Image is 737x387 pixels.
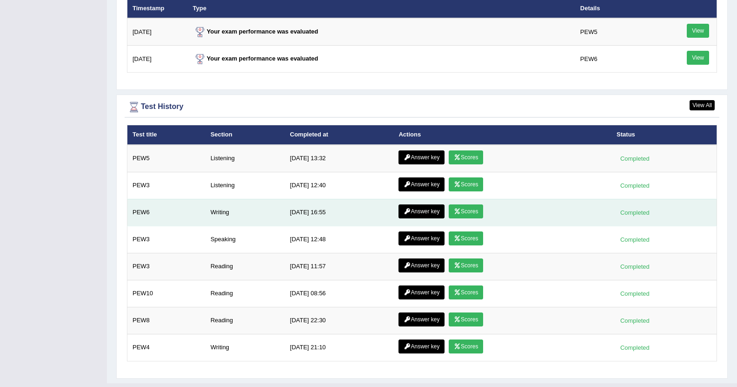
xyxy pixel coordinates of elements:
a: Scores [449,258,483,272]
a: Answer key [398,177,445,191]
a: View [687,51,709,65]
td: [DATE] 16:55 [285,199,394,226]
a: Scores [449,285,483,299]
a: Answer key [398,312,445,326]
td: [DATE] 13:32 [285,145,394,172]
td: Writing [206,334,285,361]
td: [DATE] [127,18,188,46]
td: PEW10 [127,280,206,307]
td: Reading [206,253,285,280]
td: PEW5 [575,18,661,46]
td: [DATE] 11:57 [285,253,394,280]
th: Section [206,125,285,145]
td: [DATE] 12:40 [285,172,394,199]
div: Completed [617,289,653,299]
td: [DATE] 22:30 [285,307,394,334]
td: [DATE] 08:56 [285,280,394,307]
th: Test title [127,125,206,145]
td: PEW6 [575,46,661,73]
a: View [687,24,709,38]
a: Scores [449,339,483,353]
th: Actions [393,125,611,145]
td: PEW5 [127,145,206,172]
a: Scores [449,231,483,245]
td: [DATE] [127,46,188,73]
td: Listening [206,145,285,172]
td: [DATE] 21:10 [285,334,394,361]
strong: Your exam performance was evaluated [193,28,319,35]
a: Answer key [398,204,445,218]
td: PEW8 [127,307,206,334]
td: Speaking [206,226,285,253]
a: Scores [449,177,483,191]
div: Completed [617,316,653,326]
td: PEW6 [127,199,206,226]
div: Test History [127,100,717,114]
th: Status [611,125,717,145]
a: Scores [449,150,483,164]
td: Writing [206,199,285,226]
div: Completed [617,235,653,244]
a: Answer key [398,150,445,164]
td: [DATE] 12:48 [285,226,394,253]
div: Completed [617,154,653,163]
a: Answer key [398,285,445,299]
td: Reading [206,307,285,334]
a: Scores [449,312,483,326]
a: Answer key [398,258,445,272]
td: Reading [206,280,285,307]
td: PEW3 [127,226,206,253]
td: Listening [206,172,285,199]
th: Completed at [285,125,394,145]
a: View All [690,100,715,110]
div: Completed [617,181,653,190]
a: Answer key [398,339,445,353]
strong: Your exam performance was evaluated [193,55,319,62]
a: Answer key [398,231,445,245]
div: Completed [617,208,653,217]
div: Completed [617,343,653,353]
td: PEW3 [127,172,206,199]
td: PEW3 [127,253,206,280]
div: Completed [617,262,653,272]
a: Scores [449,204,483,218]
td: PEW4 [127,334,206,361]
